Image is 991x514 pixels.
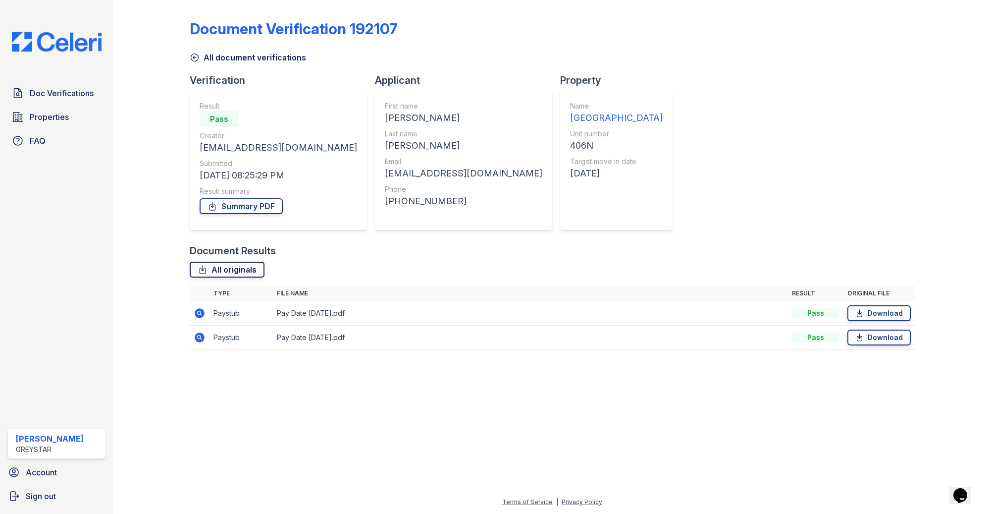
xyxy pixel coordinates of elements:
[562,498,602,506] a: Privacy Policy
[273,286,788,301] th: File name
[190,52,306,63] a: All document verifications
[30,111,69,123] span: Properties
[949,474,981,504] iframe: chat widget
[30,87,94,99] span: Doc Verifications
[502,498,553,506] a: Terms of Service
[209,326,273,350] td: Paystub
[560,73,680,87] div: Property
[200,111,239,127] div: Pass
[792,308,839,318] div: Pass
[570,139,663,153] div: 406N
[385,184,542,194] div: Phone
[570,167,663,180] div: [DATE]
[209,286,273,301] th: Type
[190,73,375,87] div: Verification
[26,490,56,502] span: Sign out
[385,167,542,180] div: [EMAIL_ADDRESS][DOMAIN_NAME]
[8,83,105,103] a: Doc Verifications
[385,139,542,153] div: [PERSON_NAME]
[200,159,357,169] div: Submitted
[190,262,264,278] a: All originals
[385,101,542,111] div: First name
[8,107,105,127] a: Properties
[570,129,663,139] div: Unit number
[200,101,357,111] div: Result
[847,305,911,321] a: Download
[788,286,843,301] th: Result
[847,330,911,345] a: Download
[385,157,542,167] div: Email
[570,101,663,125] a: Name [GEOGRAPHIC_DATA]
[570,101,663,111] div: Name
[4,462,109,482] a: Account
[200,186,357,196] div: Result summary
[556,498,558,506] div: |
[8,131,105,151] a: FAQ
[4,486,109,506] a: Sign out
[200,169,357,182] div: [DATE] 08:25:29 PM
[190,244,276,258] div: Document Results
[570,111,663,125] div: [GEOGRAPHIC_DATA]
[273,326,788,350] td: Pay Date [DATE].pdf
[26,466,57,478] span: Account
[570,157,663,167] div: Target move in date
[190,20,398,38] div: Document Verification 192107
[273,301,788,326] td: Pay Date [DATE].pdf
[209,301,273,326] td: Paystub
[30,135,46,147] span: FAQ
[200,198,283,214] a: Summary PDF
[16,445,84,455] div: Greystar
[375,73,560,87] div: Applicant
[4,32,109,52] img: CE_Logo_Blue-a8612792a0a2168367f1c8372b55b34899dd931a85d93a1a3d3e32e68fde9ad4.png
[843,286,915,301] th: Original file
[200,141,357,155] div: [EMAIL_ADDRESS][DOMAIN_NAME]
[385,111,542,125] div: [PERSON_NAME]
[792,333,839,343] div: Pass
[385,194,542,208] div: [PHONE_NUMBER]
[385,129,542,139] div: Last name
[200,131,357,141] div: Creator
[16,433,84,445] div: [PERSON_NAME]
